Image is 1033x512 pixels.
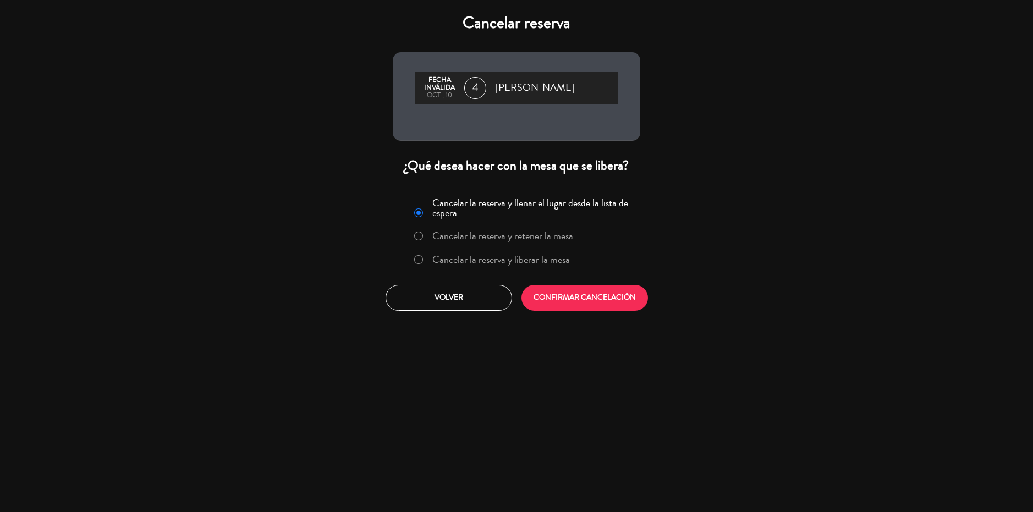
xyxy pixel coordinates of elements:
label: Cancelar la reserva y retener la mesa [432,231,573,241]
button: CONFIRMAR CANCELACIÓN [521,285,648,311]
div: Fecha inválida [420,76,459,92]
div: ¿Qué desea hacer con la mesa que se libera? [393,157,640,174]
div: oct., 10 [420,92,459,100]
label: Cancelar la reserva y llenar el lugar desde la lista de espera [432,198,634,218]
label: Cancelar la reserva y liberar la mesa [432,255,570,265]
span: [PERSON_NAME] [495,80,575,96]
button: Volver [386,285,512,311]
h4: Cancelar reserva [393,13,640,33]
span: 4 [464,77,486,99]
